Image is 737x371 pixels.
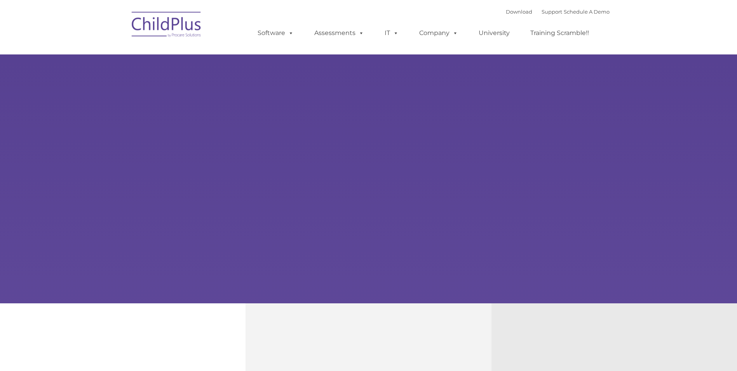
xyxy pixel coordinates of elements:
a: Company [411,25,466,41]
a: University [471,25,517,41]
a: Software [250,25,301,41]
img: ChildPlus by Procare Solutions [128,6,206,45]
font: | [506,9,610,15]
a: Download [506,9,532,15]
a: Assessments [307,25,372,41]
a: IT [377,25,406,41]
a: Support [542,9,562,15]
a: Schedule A Demo [564,9,610,15]
a: Training Scramble!! [523,25,597,41]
